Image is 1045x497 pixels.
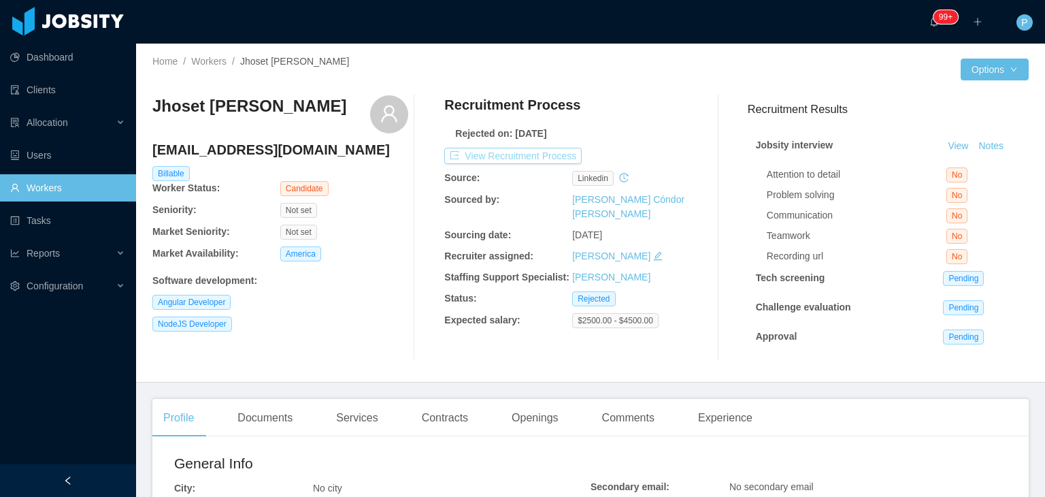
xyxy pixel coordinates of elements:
button: icon: exportView Recruitment Process [444,148,582,164]
span: Pending [943,271,984,286]
div: Documents [227,399,303,437]
div: Experience [687,399,763,437]
div: Recording url [767,249,946,263]
span: Rejected [572,291,615,306]
strong: Challenge evaluation [756,302,851,312]
a: [PERSON_NAME] [572,251,650,261]
b: Expected salary: [444,315,520,325]
span: No [946,229,967,244]
span: Not set [280,203,317,218]
i: icon: line-chart [10,248,20,258]
i: icon: plus [973,17,982,27]
div: Services [325,399,388,437]
span: Reports [27,248,60,259]
span: NodeJS Developer [152,317,232,332]
div: Problem solving [767,188,946,202]
span: Angular Developer [152,295,231,310]
h4: [EMAIL_ADDRESS][DOMAIN_NAME] [152,140,408,159]
a: [PERSON_NAME] Cóndor [PERSON_NAME] [572,194,684,219]
button: Notes [973,138,1009,155]
strong: Approval [756,331,797,342]
a: Home [152,56,178,67]
span: No [946,249,967,264]
span: P [1021,14,1027,31]
i: icon: bell [929,17,939,27]
b: Recruiter assigned: [444,251,533,261]
span: [DATE] [572,229,602,240]
b: Market Availability: [152,248,239,259]
b: Worker Status: [152,182,220,193]
b: Staffing Support Specialist: [444,272,569,283]
b: Rejected on: [DATE] [455,128,546,139]
i: icon: solution [10,118,20,127]
span: No [946,188,967,203]
b: Sourced by: [444,194,499,205]
span: / [183,56,186,67]
span: $2500.00 - $4500.00 [572,313,659,328]
b: Software development : [152,275,257,286]
b: Status: [444,293,476,304]
b: City: [174,483,195,494]
span: Candidate [280,181,329,196]
a: [PERSON_NAME] [572,272,650,283]
a: icon: profileTasks [10,207,125,234]
a: icon: robotUsers [10,142,125,169]
span: No city [313,483,342,494]
span: No [946,208,967,223]
b: Market Seniority: [152,226,230,237]
b: Seniority: [152,204,197,215]
button: Optionsicon: down [961,59,1029,80]
h3: Recruitment Results [748,101,1029,118]
a: Workers [191,56,227,67]
div: Communication [767,208,946,223]
span: Not set [280,225,317,240]
b: Sourcing date: [444,229,511,240]
a: icon: exportView Recruitment Process [444,150,582,161]
i: icon: setting [10,281,20,291]
i: icon: edit [653,251,663,261]
span: Configuration [27,280,83,291]
a: View [943,140,973,151]
span: America [280,246,321,261]
strong: Tech screening [756,272,825,283]
b: Source: [444,172,480,183]
a: icon: auditClients [10,76,125,103]
div: Teamwork [767,229,946,243]
span: No [946,167,967,182]
div: Contracts [411,399,479,437]
span: Billable [152,166,190,181]
h2: General Info [174,453,591,475]
span: Allocation [27,117,68,128]
div: Attention to detail [767,167,946,182]
div: Comments [591,399,665,437]
a: icon: userWorkers [10,174,125,202]
strong: Jobsity interview [756,140,833,150]
span: Jhoset [PERSON_NAME] [240,56,349,67]
i: icon: user [380,104,399,123]
span: linkedin [572,171,614,186]
span: / [232,56,235,67]
h3: Jhoset [PERSON_NAME] [152,95,346,117]
div: Profile [152,399,205,437]
i: icon: history [619,173,629,182]
a: icon: pie-chartDashboard [10,44,125,71]
span: Pending [943,330,984,344]
h4: Recruitment Process [444,95,580,114]
div: Openings [501,399,569,437]
sup: 1720 [933,10,958,24]
span: No secondary email [729,481,814,492]
span: Pending [943,300,984,315]
b: Secondary email: [591,481,669,492]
